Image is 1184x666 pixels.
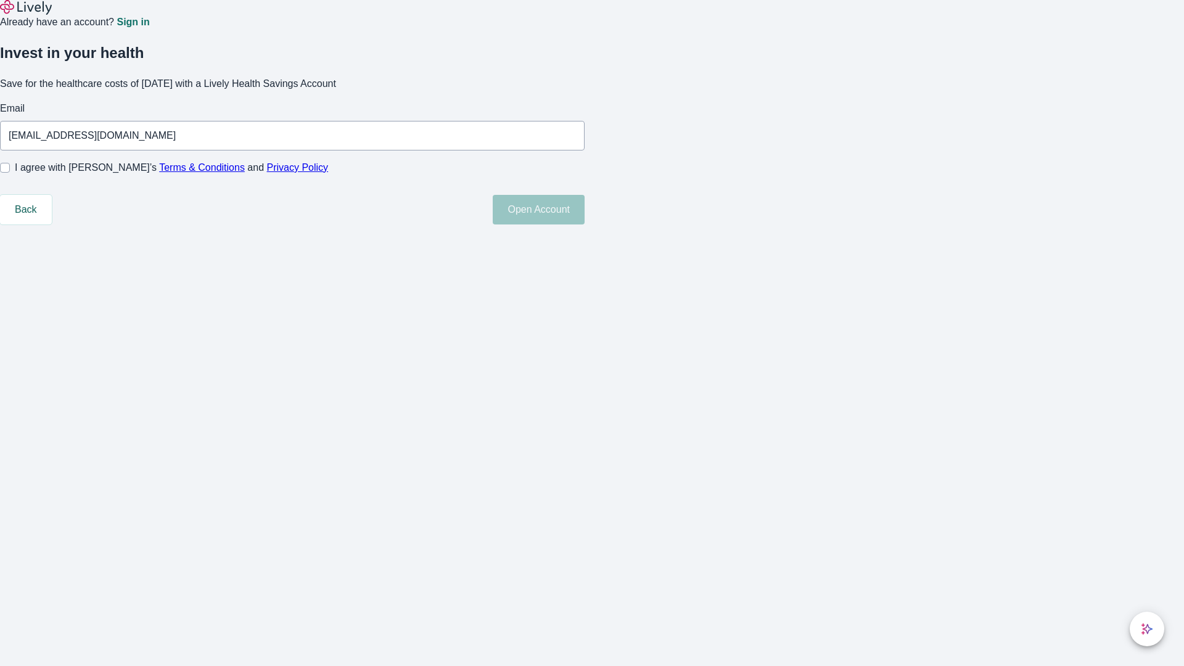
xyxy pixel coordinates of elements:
span: I agree with [PERSON_NAME]’s and [15,160,328,175]
a: Privacy Policy [267,162,329,173]
button: chat [1130,612,1164,646]
a: Terms & Conditions [159,162,245,173]
svg: Lively AI Assistant [1141,623,1153,635]
a: Sign in [117,17,149,27]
